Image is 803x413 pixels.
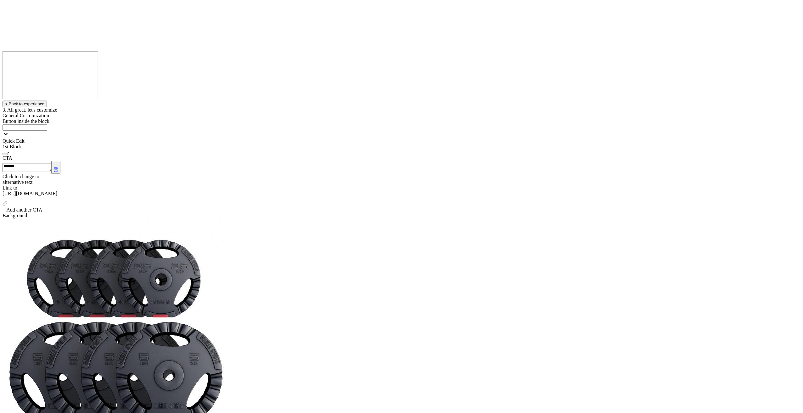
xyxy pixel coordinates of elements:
[3,155,12,161] span: CTA
[3,201,7,206] img: edit
[3,207,800,213] div: + Add another CTA
[3,101,47,107] button: < Back to experience
[3,113,49,118] span: General Customization
[3,107,57,113] span: 3. All great, let's customize
[8,150,9,155] span: -
[51,161,60,174] button: edit with ai
[3,185,17,190] span: Link to
[3,191,57,196] span: [URL][DOMAIN_NAME]
[3,213,27,218] span: Background
[3,138,25,144] span: Quick Edit
[3,118,800,124] div: Button inside the block
[3,144,22,149] span: 1st Block
[54,167,58,172] img: edit with ai
[3,174,39,185] span: Click to change to alternative text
